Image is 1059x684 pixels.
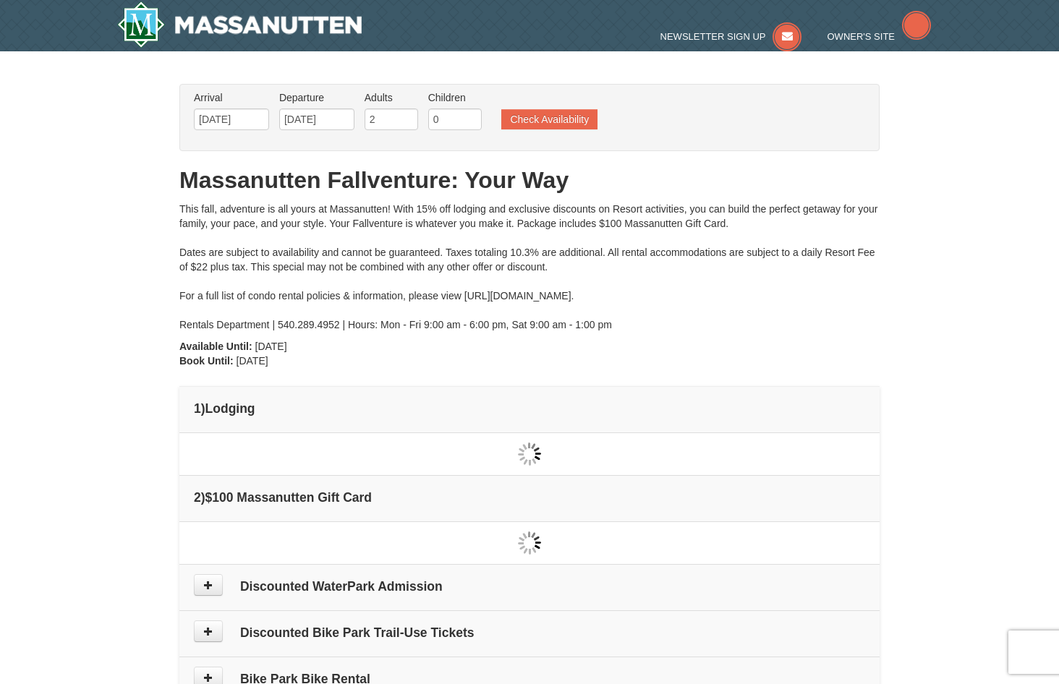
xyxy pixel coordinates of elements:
[660,31,766,42] span: Newsletter Sign Up
[194,401,865,416] h4: 1 Lodging
[194,490,865,505] h4: 2 $100 Massanutten Gift Card
[179,202,880,332] div: This fall, adventure is all yours at Massanutten! With 15% off lodging and exclusive discounts on...
[117,1,362,48] a: Massanutten Resort
[518,531,541,555] img: wait gif
[501,109,597,129] button: Check Availability
[194,90,269,105] label: Arrival
[179,355,234,367] strong: Book Until:
[660,31,802,42] a: Newsletter Sign Up
[237,355,268,367] span: [DATE]
[255,341,287,352] span: [DATE]
[201,401,205,416] span: )
[179,166,880,194] h1: Massanutten Fallventure: Your Way
[194,579,865,594] h4: Discounted WaterPark Admission
[828,31,896,42] span: Owner's Site
[179,341,252,352] strong: Available Until:
[365,90,418,105] label: Adults
[117,1,362,48] img: Massanutten Resort Logo
[428,90,482,105] label: Children
[828,31,932,42] a: Owner's Site
[201,490,205,505] span: )
[518,443,541,466] img: wait gif
[279,90,354,105] label: Departure
[194,625,865,640] h4: Discounted Bike Park Trail-Use Tickets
